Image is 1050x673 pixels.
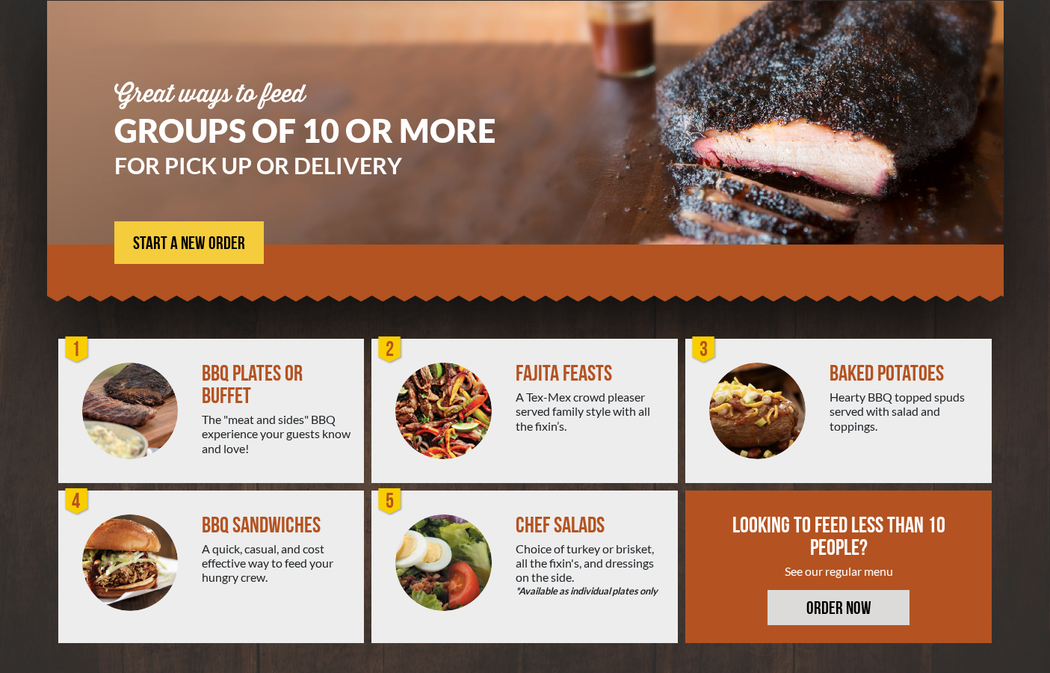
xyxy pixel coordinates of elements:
div: BAKED POTATOES [830,363,980,385]
div: Choice of turkey or brisket, all the fixin's, and dressings on the side. [516,541,666,599]
div: See our regular menu [730,564,948,578]
div: The "meat and sides" BBQ experience your guests know and love! [202,412,352,455]
img: PEJ-Fajitas.png [395,363,492,459]
img: PEJ-BBQ-Buffet.png [82,363,179,459]
div: FAJITA FEASTS [516,363,666,385]
h1: GROUPS OF 10 OR MORE [114,114,540,147]
div: A quick, casual, and cost effective way to feed your hungry crew. [202,541,352,585]
div: A Tex-Mex crowd pleaser served family style with all the fixin’s. [516,390,666,433]
span: START A NEW ORDER [133,235,245,253]
div: Great ways to feed [114,83,540,107]
h3: FOR PICK UP OR DELIVERY [114,154,540,176]
div: BBQ PLATES OR BUFFET [202,363,352,408]
em: *Available as individual plates only [516,584,666,598]
div: 5 [375,487,405,517]
div: BBQ SANDWICHES [202,514,352,537]
a: START A NEW ORDER [114,221,264,264]
div: LOOKING TO FEED LESS THAN 10 PEOPLE? [730,514,948,559]
div: 1 [62,335,92,365]
img: PEJ-BBQ-Sandwich.png [82,514,179,611]
div: CHEF SALADS [516,514,666,537]
div: 4 [62,487,92,517]
img: PEJ-Baked-Potato.png [709,363,806,459]
div: 3 [689,335,719,365]
img: Salad-Circle.png [395,514,492,611]
div: Hearty BBQ topped spuds served with salad and toppings. [830,390,980,433]
div: 2 [375,335,405,365]
a: ORDER NOW [768,590,910,625]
